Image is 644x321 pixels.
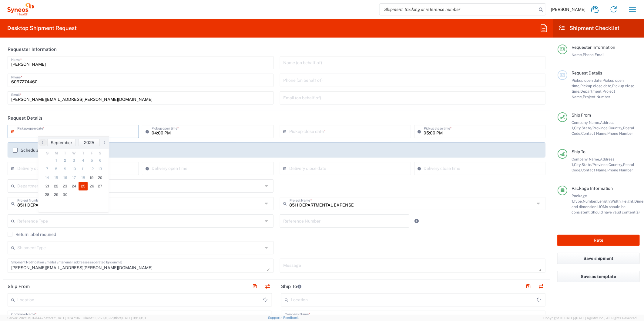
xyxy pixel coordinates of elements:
span: Contact Name, [581,131,607,136]
span: 18 [79,174,88,182]
label: Return label required [8,232,56,237]
span: 27 [96,182,104,190]
span: 4 [79,156,88,165]
span: Server: 2025.19.0-d447cefac8f [7,316,80,320]
span: 21 [43,182,52,190]
span: 6 [96,156,104,165]
span: State/Province, [582,126,609,130]
span: Height, [622,199,634,204]
span: 19 [88,174,96,182]
th: weekday [79,150,88,156]
span: Pickup open date, [572,78,602,83]
span: Type, [574,199,583,204]
h2: Ship From [8,283,30,290]
span: ‹ [38,139,47,146]
span: Ship To [572,149,585,154]
span: 26 [88,182,96,190]
span: [PERSON_NAME] [551,7,585,12]
span: Country, [609,162,623,167]
span: [DATE] 09:39:01 [121,316,146,320]
button: Save shipment [557,253,640,264]
span: 22 [52,182,61,190]
h2: Desktop Shipment Request [7,25,77,32]
span: 25 [79,182,88,190]
span: Contact Name, [581,168,607,172]
span: Name, [572,52,583,57]
h2: Request Details [8,115,42,121]
th: weekday [61,150,70,156]
a: Support [268,316,283,319]
h2: Requester Information [8,46,57,52]
span: 17 [70,174,79,182]
span: 28 [43,190,52,199]
th: weekday [43,150,52,156]
span: 12 [88,165,96,173]
span: Phone Number [607,168,633,172]
span: 10 [70,165,79,173]
span: 9 [61,165,70,173]
span: 20 [96,174,104,182]
bs-datepicker-container: calendar [38,136,109,213]
span: Number, [583,199,597,204]
span: Package Information [572,186,613,191]
span: 2025 [84,140,94,145]
span: 29 [52,190,61,199]
span: 13 [96,165,104,173]
span: [DATE] 10:47:06 [55,316,80,320]
span: September [51,140,72,145]
span: Copyright © [DATE]-[DATE] Agistix Inc., All Rights Reserved [543,315,637,321]
span: Company Name, [572,157,600,161]
span: Project Number [583,94,610,99]
th: weekday [70,150,79,156]
input: Shipment, tracking or reference number [380,4,537,15]
h2: Ship To [281,283,302,290]
span: 30 [61,190,70,199]
span: 23 [61,182,70,190]
span: Ship From [572,113,591,117]
span: Pickup close date, [580,84,612,88]
span: Department, [580,89,602,94]
th: weekday [52,150,61,156]
span: City, [574,162,582,167]
span: Should have valid content(s) [591,210,640,214]
span: 8 [52,165,61,173]
a: Add Reference [413,217,421,225]
button: › [100,139,109,146]
span: 11 [79,165,88,173]
span: 24 [70,182,79,190]
span: 14 [43,174,52,182]
span: Length, [597,199,610,204]
button: Rate [557,235,640,246]
span: City, [574,126,582,130]
span: Request Details [572,71,602,75]
span: Phone Number [607,131,633,136]
span: 7 [43,165,52,173]
span: Requester Information [572,45,615,50]
bs-datepicker-navigation-view: ​ ​ ​ [38,139,109,146]
span: Phone, [583,52,595,57]
span: 5 [88,156,96,165]
span: State/Province, [582,162,609,167]
button: Save as template [557,271,640,282]
label: Schedule pickup [13,148,53,153]
span: 15 [52,174,61,182]
a: Feedback [283,316,299,319]
th: weekday [96,150,104,156]
span: Company Name, [572,120,600,125]
span: Width, [610,199,622,204]
span: Email [595,52,605,57]
span: 16 [61,174,70,182]
span: 1 [52,156,61,165]
span: 3 [70,156,79,165]
th: weekday [88,150,96,156]
span: Client: 2025.19.0-129fbcf [83,316,146,320]
span: Package 1: [572,194,587,204]
span: 2 [61,156,70,165]
button: September [47,139,75,146]
button: 2025 [79,139,100,146]
h2: Shipment Checklist [558,25,620,32]
span: Country, [609,126,623,130]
